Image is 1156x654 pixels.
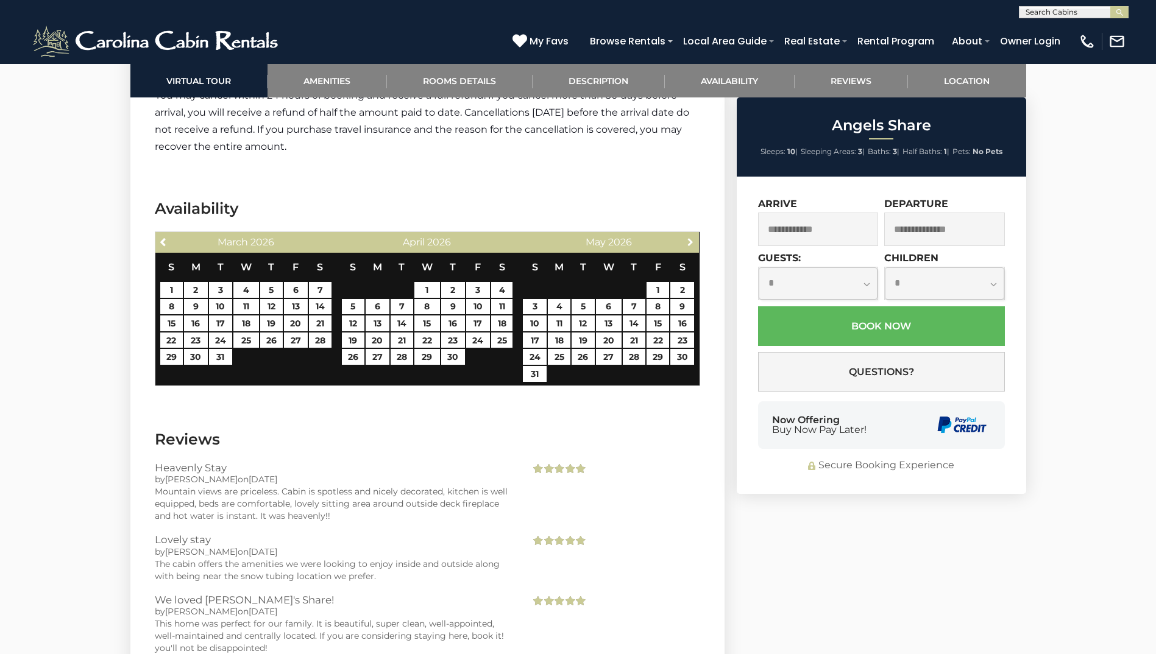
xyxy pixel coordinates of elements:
[555,261,564,273] span: Monday
[491,332,513,348] a: 25
[532,261,538,273] span: Sunday
[523,299,547,315] a: 3
[548,332,570,348] a: 18
[548,299,570,315] a: 4
[586,236,606,248] span: May
[523,366,547,382] a: 31
[572,315,594,331] a: 12
[155,473,512,485] div: by on
[580,261,586,273] span: Tuesday
[466,282,490,298] a: 3
[441,349,465,365] a: 30
[350,261,356,273] span: Sunday
[399,261,405,273] span: Tuesday
[772,425,867,435] span: Buy Now Pay Later!
[677,30,773,52] a: Local Area Guide
[801,144,865,160] li: |
[342,299,364,315] a: 5
[184,349,208,365] a: 30
[893,147,897,156] strong: 3
[293,261,299,273] span: Friday
[491,299,513,315] a: 11
[596,332,622,348] a: 20
[572,349,594,365] a: 26
[391,332,413,348] a: 21
[466,299,490,315] a: 10
[450,261,456,273] span: Thursday
[30,23,283,60] img: White-1-2.png
[233,299,259,315] a: 11
[165,606,238,617] span: [PERSON_NAME]
[165,546,238,557] span: [PERSON_NAME]
[758,198,797,209] label: Arrive
[391,299,413,315] a: 7
[160,349,183,365] a: 29
[387,64,533,97] a: Rooms Details
[466,332,490,348] a: 24
[241,261,252,273] span: Wednesday
[512,33,572,49] a: My Favs
[160,315,183,331] a: 15
[623,332,645,348] a: 21
[159,237,169,247] span: Previous
[160,332,183,348] a: 22
[284,315,308,331] a: 20
[523,332,547,348] a: 17
[758,252,801,264] label: Guests:
[342,315,364,331] a: 12
[670,299,694,315] a: 9
[209,299,233,315] a: 10
[284,282,308,298] a: 6
[422,261,433,273] span: Wednesday
[758,306,1005,346] button: Book Now
[184,332,208,348] a: 23
[184,315,208,331] a: 16
[317,261,323,273] span: Saturday
[268,64,387,97] a: Amenities
[155,429,700,450] h3: Reviews
[683,234,698,249] a: Next
[168,261,174,273] span: Sunday
[155,605,512,617] div: by on
[778,30,846,52] a: Real Estate
[441,315,465,331] a: 16
[249,474,277,485] span: [DATE]
[366,315,389,331] a: 13
[342,332,364,348] a: 19
[342,349,364,365] a: 26
[155,558,512,582] div: The cabin offers the amenities we were looking to enjoy inside and outside along with being near ...
[679,261,686,273] span: Saturday
[250,236,274,248] span: 2026
[260,315,283,331] a: 19
[647,332,669,348] a: 22
[772,415,867,435] div: Now Offering
[249,546,277,557] span: [DATE]
[233,315,259,331] a: 18
[155,485,512,522] div: Mountain views are priceless. Cabin is spotless and nicely decorated, kitchen is well equipped, b...
[366,332,389,348] a: 20
[414,282,440,298] a: 1
[596,299,622,315] a: 6
[647,315,669,331] a: 15
[608,236,632,248] span: 2026
[647,299,669,315] a: 8
[572,332,594,348] a: 19
[761,147,785,156] span: Sleeps:
[908,64,1026,97] a: Location
[191,261,200,273] span: Monday
[670,349,694,365] a: 30
[209,315,233,331] a: 17
[994,30,1066,52] a: Owner Login
[373,261,382,273] span: Monday
[475,261,481,273] span: Friday
[184,282,208,298] a: 2
[795,64,908,97] a: Reviews
[944,147,947,156] strong: 1
[787,147,795,156] strong: 10
[758,352,1005,392] button: Questions?
[548,349,570,365] a: 25
[1079,33,1096,50] img: phone-regular-white.png
[260,299,283,315] a: 12
[284,332,308,348] a: 27
[414,349,440,365] a: 29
